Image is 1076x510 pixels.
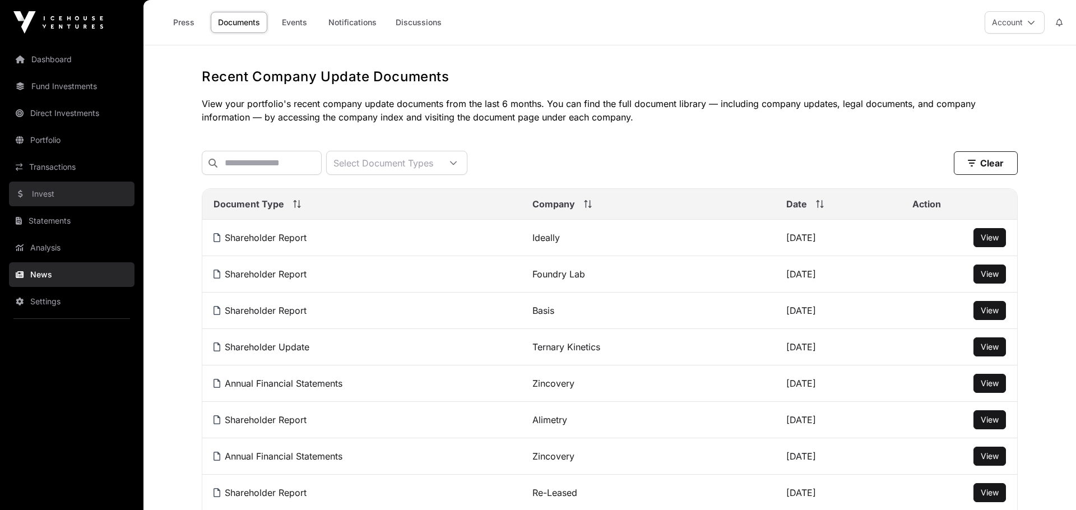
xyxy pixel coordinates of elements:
span: View [981,415,999,424]
a: Shareholder Report [214,487,307,498]
a: Direct Investments [9,101,134,126]
a: View [981,305,999,316]
a: View [981,487,999,498]
a: Foundry Lab [532,268,585,280]
iframe: Chat Widget [1020,456,1076,510]
a: Annual Financial Statements [214,378,342,389]
span: View [981,488,999,497]
a: News [9,262,134,287]
span: View [981,233,999,242]
span: View [981,269,999,279]
a: Statements [9,208,134,233]
a: Dashboard [9,47,134,72]
button: View [973,447,1006,466]
a: Events [272,12,317,33]
a: Notifications [321,12,384,33]
a: Shareholder Report [214,232,307,243]
td: [DATE] [775,329,901,365]
a: Zincovery [532,378,574,389]
button: View [973,301,1006,320]
button: Clear [954,151,1018,175]
a: Basis [532,305,554,316]
a: View [981,341,999,353]
a: Annual Financial Statements [214,451,342,462]
a: View [981,268,999,280]
a: Shareholder Report [214,305,307,316]
a: Invest [9,182,134,206]
a: Discussions [388,12,449,33]
a: Portfolio [9,128,134,152]
span: View [981,378,999,388]
a: Zincovery [532,451,574,462]
span: Action [912,197,941,211]
div: Select Document Types [327,151,440,174]
button: View [973,228,1006,247]
a: Ideally [532,232,560,243]
a: Shareholder Update [214,341,309,353]
td: [DATE] [775,365,901,402]
a: Analysis [9,235,134,260]
button: View [973,410,1006,429]
a: Fund Investments [9,74,134,99]
td: [DATE] [775,220,901,256]
a: Alimetry [532,414,567,425]
td: [DATE] [775,402,901,438]
button: Account [985,11,1045,34]
a: Shareholder Report [214,268,307,280]
a: Ternary Kinetics [532,341,600,353]
a: View [981,414,999,425]
span: Company [532,197,575,211]
button: View [973,337,1006,356]
img: Icehouse Ventures Logo [13,11,103,34]
td: [DATE] [775,293,901,329]
span: Date [786,197,807,211]
td: [DATE] [775,256,901,293]
a: View [981,451,999,462]
p: View your portfolio's recent company update documents from the last 6 months. You can find the fu... [202,97,1018,124]
span: View [981,451,999,461]
span: View [981,305,999,315]
button: View [973,374,1006,393]
button: View [973,265,1006,284]
a: Documents [211,12,267,33]
a: View [981,378,999,389]
td: [DATE] [775,438,901,475]
a: Transactions [9,155,134,179]
span: Document Type [214,197,284,211]
span: View [981,342,999,351]
a: Re-Leased [532,487,577,498]
a: Shareholder Report [214,414,307,425]
button: View [973,483,1006,502]
a: Settings [9,289,134,314]
a: Press [161,12,206,33]
a: View [981,232,999,243]
h1: Recent Company Update Documents [202,68,1018,86]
